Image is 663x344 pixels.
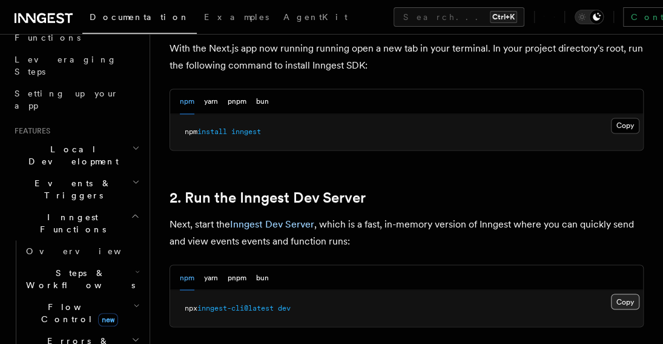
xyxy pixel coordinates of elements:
span: Leveraging Steps [15,55,117,76]
button: Copy [611,118,639,133]
span: Events & Triggers [10,177,132,201]
button: pnpm [228,89,246,114]
a: Examples [197,4,276,33]
button: yarn [204,265,218,290]
button: Steps & Workflows [21,262,142,296]
a: AgentKit [276,4,355,33]
button: Inngest Functions [10,206,142,240]
button: npm [180,265,194,290]
span: Features [10,126,50,136]
button: pnpm [228,265,246,290]
span: inngest [231,127,261,136]
span: Setting up your app [15,89,119,110]
span: npm [185,127,197,136]
span: Overview [26,246,151,256]
button: Search...Ctrl+K [394,7,524,27]
button: Flow Controlnew [21,296,142,330]
button: yarn [204,89,218,114]
p: Next, start the , which is a fast, in-memory version of Inngest where you can quickly send and vi... [170,216,644,250]
kbd: Ctrl+K [490,11,517,23]
span: install [197,127,227,136]
button: Copy [611,294,639,309]
span: Flow Control [21,301,133,325]
a: Inngest Dev Server [230,218,314,230]
a: Documentation [82,4,197,34]
span: new [98,313,118,326]
a: Setting up your app [10,83,142,116]
button: Local Development [10,138,142,172]
button: Toggle dark mode [575,10,604,24]
span: inngest-cli@latest [197,303,274,312]
span: npx [185,303,197,312]
span: AgentKit [283,12,348,22]
p: With the Next.js app now running running open a new tab in your terminal. In your project directo... [170,40,644,74]
span: Local Development [10,143,132,167]
a: Leveraging Steps [10,49,142,83]
a: Overview [21,240,142,262]
span: Steps & Workflows [21,267,135,291]
span: Documentation [90,12,190,22]
button: npm [180,89,194,114]
button: Events & Triggers [10,172,142,206]
span: Inngest Functions [10,211,131,235]
button: bun [256,89,269,114]
button: bun [256,265,269,290]
span: Examples [204,12,269,22]
span: dev [278,303,291,312]
a: 2. Run the Inngest Dev Server [170,189,366,206]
